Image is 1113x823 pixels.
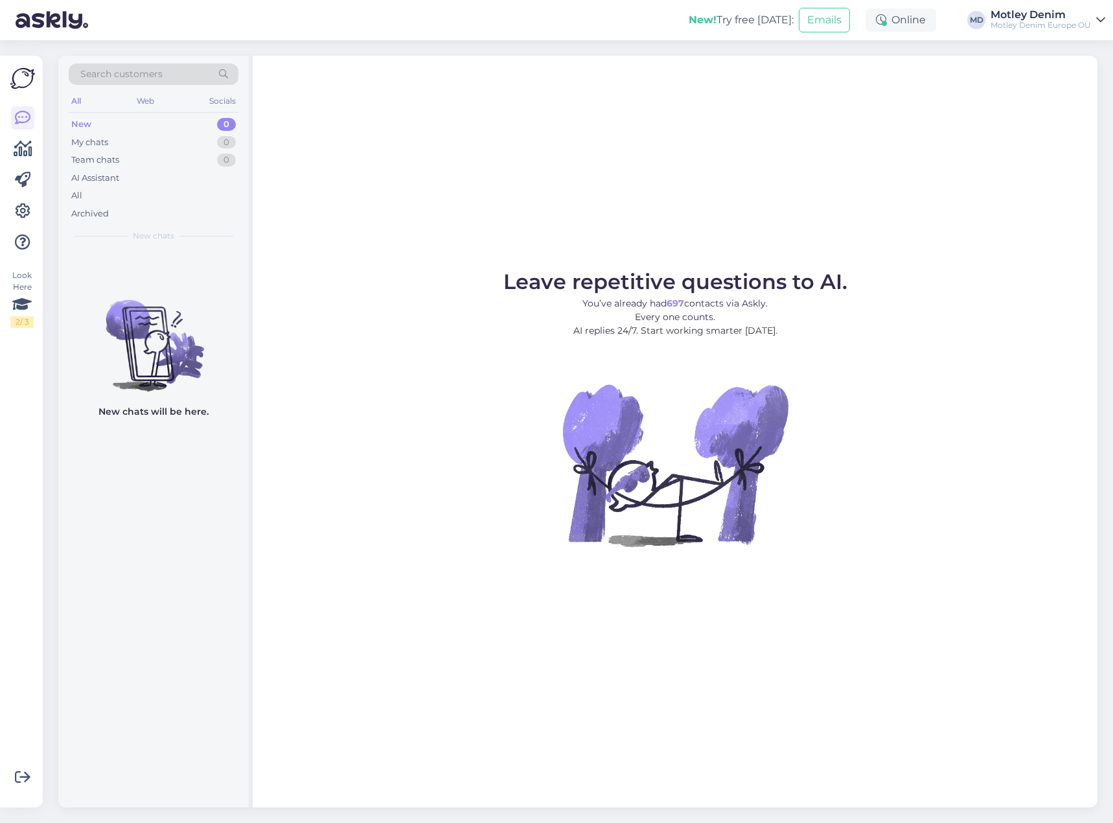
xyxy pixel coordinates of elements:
[991,10,1105,30] a: Motley DenimMotley Denim Europe OÜ
[207,93,238,110] div: Socials
[217,136,236,149] div: 0
[10,270,34,328] div: Look Here
[133,230,174,242] span: New chats
[71,136,108,149] div: My chats
[58,277,249,393] img: No chats
[799,8,850,32] button: Emails
[10,316,34,328] div: 2 / 3
[71,207,109,220] div: Archived
[98,405,209,419] p: New chats will be here.
[503,269,847,294] span: Leave repetitive questions to AI.
[71,172,119,185] div: AI Assistant
[689,12,794,28] div: Try free [DATE]:
[866,8,936,32] div: Online
[69,93,84,110] div: All
[991,20,1091,30] div: Motley Denim Europe OÜ
[10,66,35,91] img: Askly Logo
[689,14,717,26] b: New!
[71,189,82,202] div: All
[217,118,236,131] div: 0
[80,67,163,81] span: Search customers
[991,10,1091,20] div: Motley Denim
[71,118,91,131] div: New
[503,297,847,338] p: You’ve already had contacts via Askly. Every one counts. AI replies 24/7. Start working smarter [...
[967,11,985,29] div: MD
[217,154,236,167] div: 0
[134,93,157,110] div: Web
[558,348,792,581] img: No Chat active
[71,154,119,167] div: Team chats
[667,297,684,309] b: 697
